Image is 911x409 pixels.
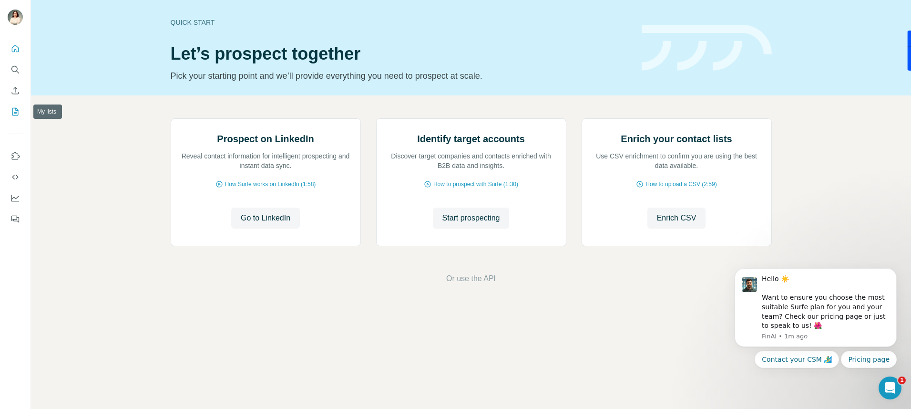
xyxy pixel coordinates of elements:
[433,180,518,189] span: How to prospect with Surfe (1:30)
[8,82,23,99] button: Enrich CSV
[231,208,300,229] button: Go to LinkedIn
[386,151,556,170] p: Discover target companies and contacts enriched with B2B data and insights.
[171,44,630,63] h1: Let’s prospect together
[171,69,630,83] p: Pick your starting point and we’ll provide everything you need to prospect at scale.
[645,180,717,189] span: How to upload a CSV (2:59)
[181,151,351,170] p: Reveal contact information for intelligent prospecting and instant data sync.
[8,168,23,186] button: Use Surfe API
[879,377,901,399] iframe: Intercom live chat
[8,61,23,78] button: Search
[241,212,290,224] span: Go to LinkedIn
[642,25,772,71] img: banner
[171,18,630,27] div: Quick start
[8,103,23,120] button: My lists
[592,151,762,170] p: Use CSV enrichment to confirm you are using the best data available.
[225,180,316,189] span: How Surfe works on LinkedIn (1:58)
[433,208,510,229] button: Start prospecting
[8,40,23,57] button: Quick start
[8,10,23,25] img: Avatar
[8,189,23,207] button: Dashboard
[217,132,314,146] h2: Prospect on LinkedIn
[446,273,496,284] button: Or use the API
[657,212,696,224] span: Enrich CSV
[8,210,23,228] button: Feedback
[442,212,500,224] span: Start prospecting
[8,147,23,165] button: Use Surfe on LinkedIn
[898,377,906,384] span: 1
[720,237,911,383] iframe: Intercom notifications message
[647,208,706,229] button: Enrich CSV
[621,132,732,146] h2: Enrich your contact lists
[417,132,525,146] h2: Identify target accounts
